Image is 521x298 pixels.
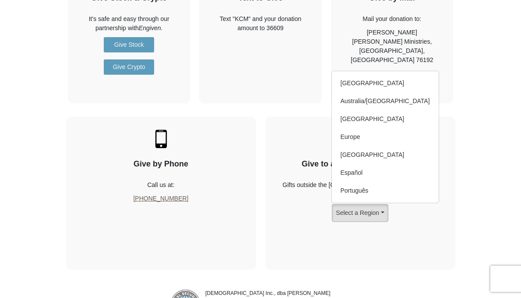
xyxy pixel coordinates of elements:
a: [PHONE_NUMBER] [133,195,188,202]
i: Engiven. [139,24,162,31]
p: Gifts outside the [GEOGRAPHIC_DATA] might not be tax deductible. [281,180,440,199]
p: [PERSON_NAME] [PERSON_NAME] Ministries, [GEOGRAPHIC_DATA], [GEOGRAPHIC_DATA] 76192 [346,28,438,65]
a: [GEOGRAPHIC_DATA] [332,146,439,164]
div: Text "KCM" and your donation amount to 36609 [215,14,306,33]
a: Português [332,182,439,200]
a: [GEOGRAPHIC_DATA] [332,110,439,128]
a: Give Stock [104,37,154,52]
h4: Give by Phone [81,159,241,169]
a: Give Crypto [104,59,154,75]
button: Select a Region [332,204,388,222]
a: [GEOGRAPHIC_DATA] [332,74,439,92]
a: Español [332,164,439,182]
img: mobile.svg [152,130,170,148]
h4: Give to a Different KCM Region [281,159,440,169]
p: Mail your donation to: [346,14,438,24]
a: Europe [332,128,439,146]
p: Call us at: [81,180,241,190]
p: It's safe and easy through our partnership with [83,14,175,33]
a: Australia/[GEOGRAPHIC_DATA] [332,92,439,110]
